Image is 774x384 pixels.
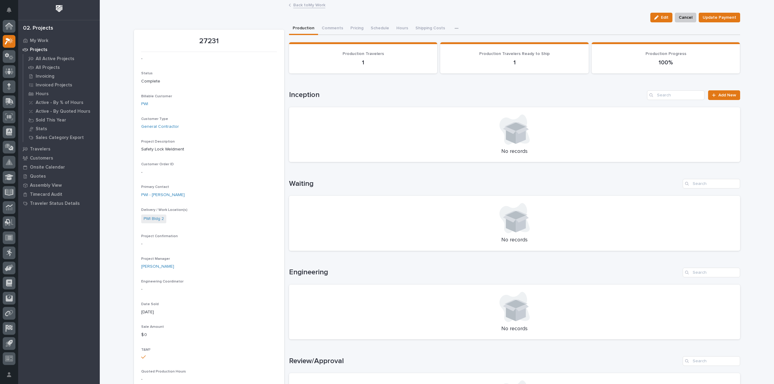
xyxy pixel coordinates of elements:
p: Stats [36,126,47,132]
a: Sold This Year [23,116,100,124]
span: Project Description [141,140,175,144]
span: Project Confirmation [141,234,178,238]
p: Onsite Calendar [30,165,65,170]
span: Production Travelers [343,52,384,56]
p: Complete [141,78,277,85]
p: Invoiced Projects [36,82,72,88]
a: Invoicing [23,72,100,80]
div: Notifications [8,7,15,17]
a: Active - By % of Hours [23,98,100,107]
p: Sold This Year [36,118,66,123]
button: Update Payment [699,13,740,22]
span: Project Manager [141,257,170,261]
button: Cancel [675,13,696,22]
span: Edit [661,15,668,20]
span: Customer Type [141,117,168,121]
p: Quotes [30,174,46,179]
span: Status [141,72,153,75]
span: Engineering Coordinator [141,280,184,283]
p: No records [296,237,733,244]
button: Pricing [347,22,367,35]
span: Date Sold [141,302,159,306]
button: Schedule [367,22,393,35]
span: Production Travelers Ready to Ship [479,52,550,56]
span: Primary Contact [141,185,169,189]
a: Sales Category Export [23,133,100,142]
p: Timecard Audit [30,192,62,197]
span: T&M? [141,348,151,352]
a: Traveler Status Details [18,199,100,208]
p: Invoicing [36,74,54,79]
p: Safety Lock Weldment [141,146,277,153]
p: Sales Category Export [36,135,84,140]
a: General Contractor [141,124,179,130]
span: Add New [718,93,736,97]
p: [DATE] [141,309,277,315]
p: 27231 [141,37,277,46]
a: [PERSON_NAME] [141,263,174,270]
input: Search [683,356,740,366]
p: $ 0 [141,332,277,338]
p: All Active Projects [36,56,74,62]
p: - [141,241,277,247]
a: All Projects [23,63,100,72]
a: PWI Bldg 2 [144,216,164,222]
button: Comments [318,22,347,35]
h1: Engineering [289,268,680,277]
input: Search [683,179,740,189]
a: Hours [23,89,100,98]
input: Search [683,268,740,277]
h1: Inception [289,91,645,99]
p: Customers [30,156,53,161]
span: Cancel [679,14,692,21]
p: Projects [30,47,47,53]
p: - [141,376,277,382]
p: - [141,286,277,292]
a: All Active Projects [23,54,100,63]
span: Production Progress [646,52,686,56]
p: No records [296,326,733,332]
span: Update Payment [703,14,736,21]
a: Travelers [18,144,100,153]
p: - [141,56,277,62]
button: Production [289,22,318,35]
a: Back toMy Work [293,1,325,8]
a: Active - By Quoted Hours [23,107,100,115]
a: PWI [141,101,148,107]
a: Invoiced Projects [23,81,100,89]
p: Travelers [30,147,50,152]
span: Sale Amount [141,325,164,329]
div: 02. Projects [23,25,53,32]
a: My Work [18,36,100,45]
a: Onsite Calendar [18,163,100,172]
p: No records [296,148,733,155]
a: Customers [18,153,100,163]
a: Assembly View [18,181,100,190]
h1: Review/Approval [289,357,680,366]
a: Add New [708,90,740,100]
p: My Work [30,38,48,44]
span: Quoted Production Hours [141,370,186,373]
span: Customer Order ID [141,163,174,166]
a: Timecard Audit [18,190,100,199]
p: 1 [296,59,430,66]
p: All Projects [36,65,60,70]
p: Assembly View [30,183,62,188]
p: Active - By Quoted Hours [36,109,90,114]
a: Stats [23,124,100,133]
h1: Waiting [289,179,680,188]
button: Shipping Costs [412,22,449,35]
p: 1 [447,59,581,66]
button: Edit [650,13,672,22]
p: Traveler Status Details [30,201,80,206]
input: Search [647,90,704,100]
p: 100% [599,59,733,66]
button: Hours [393,22,412,35]
a: PWI - [PERSON_NAME] [141,192,185,198]
button: Notifications [3,4,15,16]
span: Billable Customer [141,95,172,98]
